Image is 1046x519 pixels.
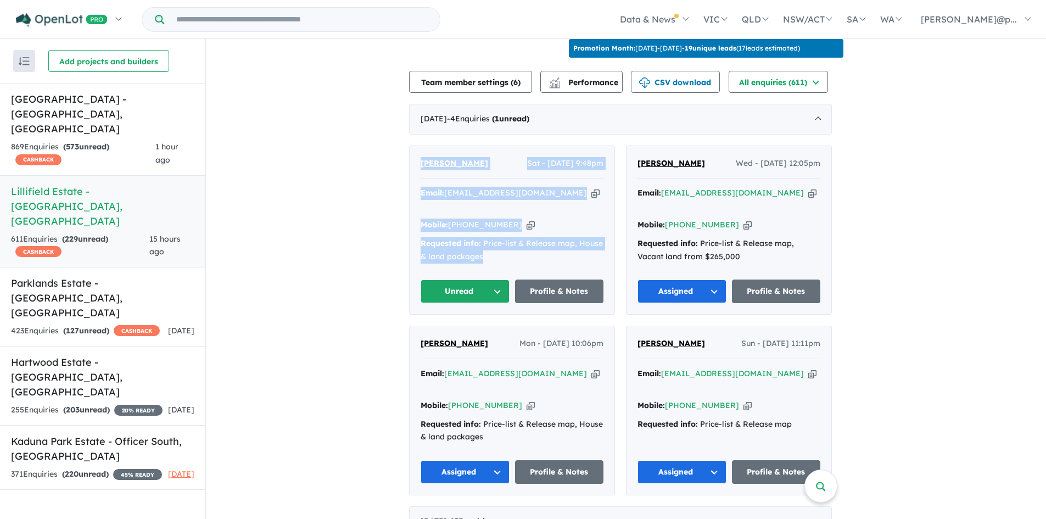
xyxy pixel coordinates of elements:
div: 371 Enquir ies [11,468,162,481]
img: download icon [639,77,650,88]
h5: Hartwood Estate - [GEOGRAPHIC_DATA] , [GEOGRAPHIC_DATA] [11,355,194,399]
span: 1 [495,114,499,124]
b: 19 unique leads [685,44,736,52]
span: CASHBACK [15,246,61,257]
img: bar-chart.svg [549,81,560,88]
strong: ( unread) [63,142,109,152]
strong: Requested info: [637,238,698,248]
button: Team member settings (6) [409,71,532,93]
div: 869 Enquir ies [11,141,155,167]
a: [PHONE_NUMBER] [665,220,739,230]
span: Sat - [DATE] 9:48pm [527,157,603,170]
a: [PERSON_NAME] [421,337,488,350]
button: Copy [808,368,816,380]
a: Profile & Notes [515,460,604,484]
strong: ( unread) [62,234,108,244]
a: [PHONE_NUMBER] [448,220,522,230]
span: 15 hours ago [149,234,181,257]
strong: Email: [421,188,444,198]
img: Openlot PRO Logo White [16,13,108,27]
h5: [GEOGRAPHIC_DATA] - [GEOGRAPHIC_DATA] , [GEOGRAPHIC_DATA] [11,92,194,136]
a: [PERSON_NAME] [637,337,705,350]
strong: Requested info: [421,419,481,429]
button: Copy [591,368,600,380]
a: [EMAIL_ADDRESS][DOMAIN_NAME] [661,188,804,198]
img: line-chart.svg [550,77,560,83]
a: [EMAIL_ADDRESS][DOMAIN_NAME] [661,369,804,378]
b: Promotion Month: [573,44,635,52]
strong: ( unread) [492,114,529,124]
a: [PHONE_NUMBER] [448,400,522,410]
a: Profile & Notes [515,280,604,303]
button: Copy [527,400,535,411]
img: sort.svg [19,57,30,65]
strong: Mobile: [637,220,665,230]
strong: ( unread) [63,326,109,336]
span: 45 % READY [113,469,162,480]
a: [PERSON_NAME] [421,157,488,170]
div: 255 Enquir ies [11,404,163,417]
span: [PERSON_NAME] [637,338,705,348]
button: Assigned [421,460,510,484]
span: Mon - [DATE] 10:06pm [519,337,603,350]
a: Profile & Notes [732,460,821,484]
span: 20 % READY [114,405,163,416]
strong: Mobile: [637,400,665,410]
span: 220 [65,469,79,479]
p: [DATE] - [DATE] - ( 17 leads estimated) [573,43,800,53]
a: [PHONE_NUMBER] [665,400,739,410]
span: 203 [66,405,80,415]
span: CASHBACK [15,154,61,165]
button: Copy [743,400,752,411]
h5: Kaduna Park Estate - Officer South , [GEOGRAPHIC_DATA] [11,434,194,464]
strong: Mobile: [421,220,448,230]
button: All enquiries (611) [729,71,828,93]
strong: Email: [637,188,661,198]
span: [PERSON_NAME] [637,158,705,168]
span: [DATE] [168,405,194,415]
span: Sun - [DATE] 11:11pm [741,337,820,350]
strong: Mobile: [421,400,448,410]
span: [DATE] [168,326,194,336]
span: [PERSON_NAME] [421,158,488,168]
input: Try estate name, suburb, builder or developer [166,8,438,31]
span: 573 [66,142,79,152]
a: [PERSON_NAME] [637,157,705,170]
h5: Parklands Estate - [GEOGRAPHIC_DATA] , [GEOGRAPHIC_DATA] [11,276,194,320]
div: Price-list & Release map, Vacant land from $265,000 [637,237,820,264]
button: Performance [540,71,623,93]
span: [DATE] [168,469,194,479]
div: [DATE] [409,104,832,135]
button: Copy [743,219,752,231]
a: [EMAIL_ADDRESS][DOMAIN_NAME] [444,188,587,198]
strong: Requested info: [421,238,481,248]
button: Copy [808,187,816,199]
a: [EMAIL_ADDRESS][DOMAIN_NAME] [444,369,587,378]
span: 6 [513,77,518,87]
strong: ( unread) [62,469,109,479]
strong: Email: [637,369,661,378]
button: Add projects and builders [48,50,169,72]
strong: ( unread) [63,405,110,415]
span: 127 [66,326,79,336]
button: CSV download [631,71,720,93]
div: Price-list & Release map, House & land packages [421,418,603,444]
button: Assigned [637,460,726,484]
div: Price-list & Release map, House & land packages [421,237,603,264]
button: Copy [527,219,535,231]
span: 1 hour ago [155,142,178,165]
div: Price-list & Release map [637,418,820,431]
span: Wed - [DATE] 12:05pm [736,157,820,170]
strong: Requested info: [637,419,698,429]
button: Unread [421,280,510,303]
button: Copy [591,187,600,199]
span: Performance [551,77,618,87]
strong: Email: [421,369,444,378]
span: - 4 Enquir ies [447,114,529,124]
h5: Lillifield Estate - [GEOGRAPHIC_DATA] , [GEOGRAPHIC_DATA] [11,184,194,228]
div: 611 Enquir ies [11,233,149,259]
span: [PERSON_NAME] [421,338,488,348]
button: Assigned [637,280,726,303]
span: CASHBACK [114,325,160,336]
span: [PERSON_NAME]@p... [921,14,1017,25]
